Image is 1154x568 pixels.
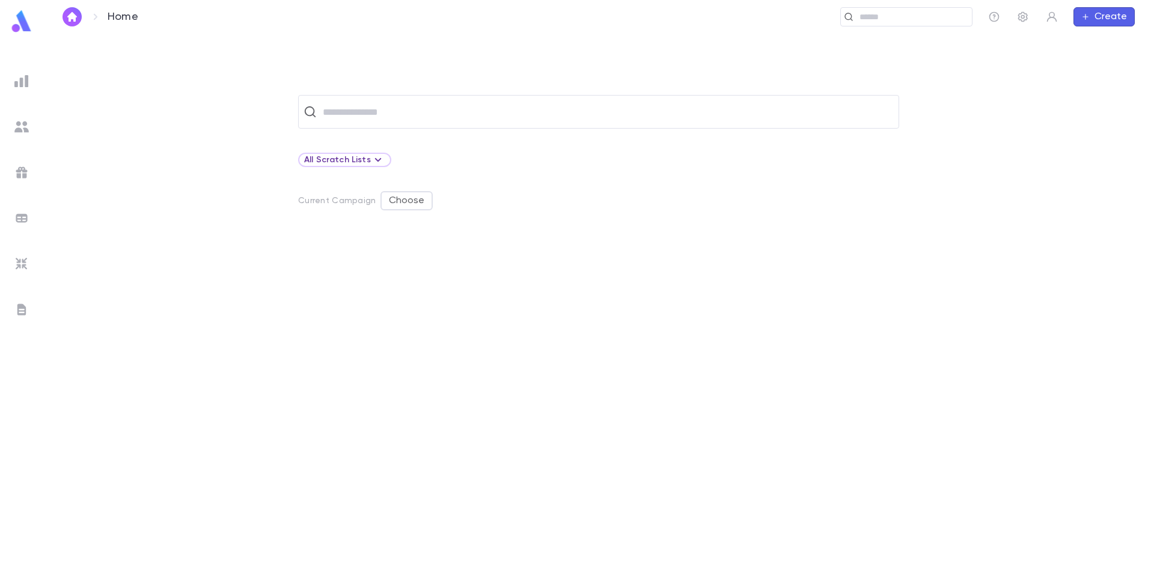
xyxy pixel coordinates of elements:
img: imports_grey.530a8a0e642e233f2baf0ef88e8c9fcb.svg [14,257,29,271]
img: students_grey.60c7aba0da46da39d6d829b817ac14fc.svg [14,120,29,134]
p: Current Campaign [298,196,376,206]
img: campaigns_grey.99e729a5f7ee94e3726e6486bddda8f1.svg [14,165,29,180]
button: Choose [380,191,433,210]
p: Home [108,10,138,23]
img: reports_grey.c525e4749d1bce6a11f5fe2a8de1b229.svg [14,74,29,88]
div: All Scratch Lists [298,153,391,167]
img: batches_grey.339ca447c9d9533ef1741baa751efc33.svg [14,211,29,225]
img: home_white.a664292cf8c1dea59945f0da9f25487c.svg [65,12,79,22]
img: logo [10,10,34,33]
button: Create [1073,7,1135,26]
div: All Scratch Lists [304,153,385,167]
img: letters_grey.7941b92b52307dd3b8a917253454ce1c.svg [14,302,29,317]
